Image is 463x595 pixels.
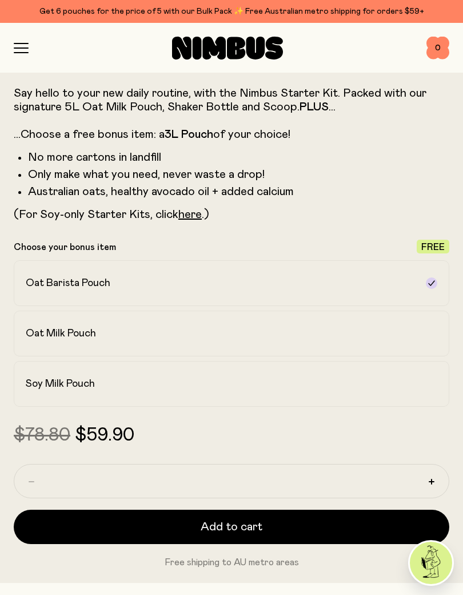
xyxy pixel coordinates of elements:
li: No more cartons in landfill [28,150,449,164]
img: agent [410,542,452,584]
span: $59.90 [75,426,134,445]
span: Add to cart [201,519,262,535]
h2: Oat Barista Pouch [26,276,110,290]
p: (For Soy-only Starter Kits, click .) [14,208,449,221]
p: Free shipping to AU metro areas [14,556,449,569]
li: Only make what you need, never waste a drop! [28,168,449,181]
strong: Pouch [181,129,213,140]
span: $78.80 [14,426,70,445]
div: Get 6 pouches for the price of 5 with our Bulk Pack ✨ Free Australian metro shipping for orders $59+ [14,5,449,18]
span: Free [421,243,445,252]
button: Add to cart [14,510,449,544]
p: Choose your bonus item [14,241,116,253]
strong: PLUS [300,101,329,113]
strong: 3L [165,129,178,140]
button: 0 [426,37,449,59]
li: Australian oats, healthy avocado oil + added calcium [28,185,449,199]
h2: Soy Milk Pouch [26,377,95,391]
p: Say hello to your new daily routine, with the Nimbus Starter Kit. Packed with our signature 5L Oa... [14,86,449,141]
a: here [178,209,202,220]
h2: Oat Milk Pouch [26,327,96,340]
